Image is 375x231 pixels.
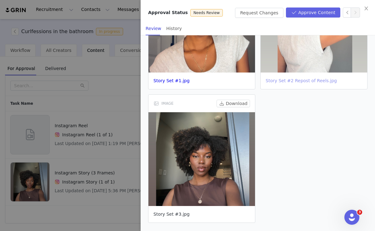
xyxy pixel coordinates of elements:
[266,78,337,83] a: Story Set #2 Repost of Reels.jpg
[162,101,174,106] span: IMAGE
[148,112,255,206] img: Story Set #3.jpg
[357,210,362,215] span: 3
[153,78,190,83] a: Story Set #1.jpg
[344,210,359,225] iframe: Intercom live chat
[217,100,250,107] button: Download
[153,212,190,217] a: Story Set #3.jpg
